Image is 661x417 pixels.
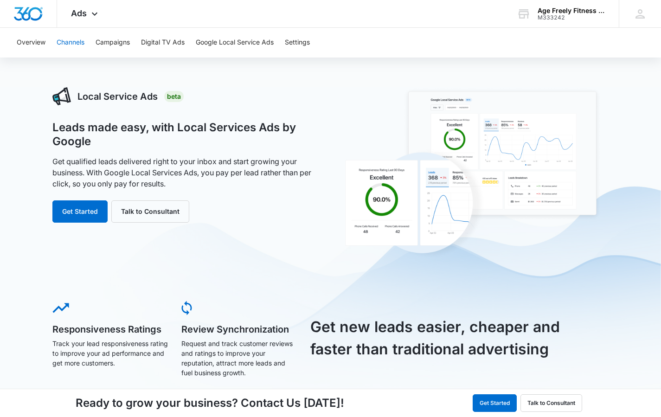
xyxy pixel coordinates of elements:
button: Talk to Consultant [520,394,582,412]
span: Ads [71,8,87,18]
h4: Ready to grow your business? Contact Us [DATE]! [76,395,344,411]
button: Get Started [473,394,517,412]
button: Digital TV Ads [141,28,185,58]
div: account name [538,7,605,14]
h5: Responsiveness Ratings [52,325,168,334]
p: Track your lead responsiveness rating to improve your ad performance and get more customers. [52,339,168,368]
p: Request and track customer reviews and ratings to improve your reputation, attract more leads and... [181,339,297,378]
div: Beta [164,91,184,102]
button: Overview [17,28,45,58]
button: Talk to Consultant [111,200,189,223]
button: Campaigns [96,28,130,58]
h3: Get new leads easier, cheaper and faster than traditional advertising [310,316,571,360]
button: Get Started [52,200,108,223]
h3: Local Service Ads [77,90,158,103]
h5: Review Synchronization [181,325,297,334]
p: Get qualified leads delivered right to your inbox and start growing your business. With Google Lo... [52,156,321,189]
button: Google Local Service Ads [196,28,274,58]
button: Settings [285,28,310,58]
div: account id [538,14,605,21]
h1: Leads made easy, with Local Services Ads by Google [52,121,321,148]
button: Channels [57,28,84,58]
